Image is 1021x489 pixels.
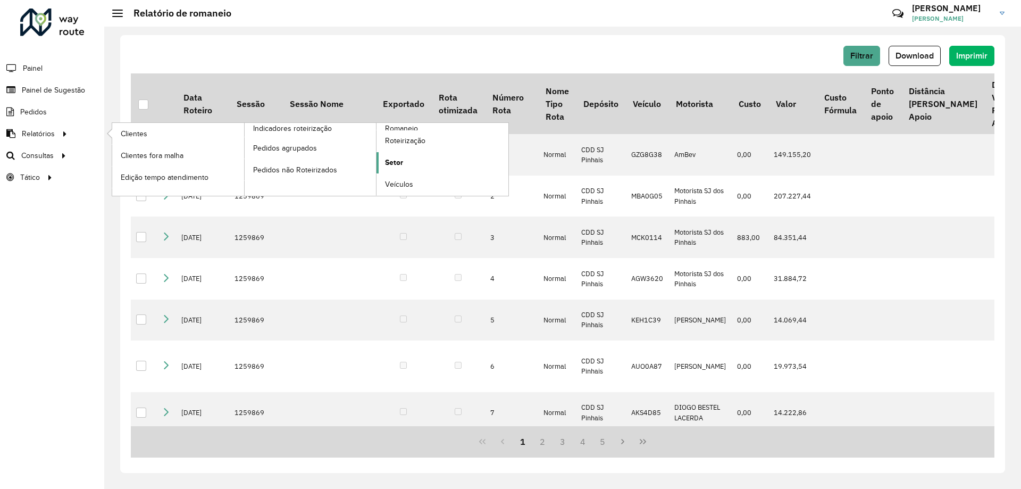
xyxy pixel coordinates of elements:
[485,176,538,217] td: 2
[376,152,508,173] a: Setor
[538,300,576,341] td: Normal
[553,432,573,452] button: 3
[626,392,669,434] td: AKS4D85
[176,258,229,300] td: [DATE]
[229,392,282,434] td: 1259869
[732,258,768,300] td: 0,00
[112,145,244,166] a: Clientes fora malha
[732,73,768,134] th: Custo
[576,392,625,434] td: CDD SJ Pinhais
[121,128,147,139] span: Clientes
[573,432,593,452] button: 4
[626,217,669,258] td: MCK0114
[229,73,282,134] th: Sessão
[485,134,538,176] td: 1
[176,300,229,341] td: [DATE]
[23,63,43,74] span: Painel
[229,258,282,300] td: 1259869
[20,172,40,183] span: Tático
[121,172,208,183] span: Edição tempo atendimento
[886,2,909,25] a: Contato Rápido
[912,3,992,13] h3: [PERSON_NAME]
[485,217,538,258] td: 3
[732,134,768,176] td: 0,00
[385,157,403,168] span: Setor
[121,150,183,161] span: Clientes fora malha
[768,73,817,134] th: Valor
[485,341,538,392] td: 6
[21,150,54,161] span: Consultas
[732,392,768,434] td: 0,00
[732,341,768,392] td: 0,00
[385,179,413,190] span: Veículos
[385,123,418,134] span: Romaneio
[768,341,817,392] td: 19.973,54
[538,134,576,176] td: Normal
[253,164,337,176] span: Pedidos não Roteirizados
[626,176,669,217] td: MBA0G05
[485,300,538,341] td: 5
[576,341,625,392] td: CDD SJ Pinhais
[176,73,229,134] th: Data Roteiro
[626,73,669,134] th: Veículo
[485,392,538,434] td: 7
[112,167,244,188] a: Edição tempo atendimento
[889,46,941,66] button: Download
[669,176,732,217] td: Motorista SJ dos Pinhais
[176,392,229,434] td: [DATE]
[626,134,669,176] td: GZG8G38
[538,176,576,217] td: Normal
[245,137,376,159] a: Pedidos agrupados
[669,73,732,134] th: Motorista
[20,106,47,118] span: Pedidos
[768,217,817,258] td: 84.351,44
[669,134,732,176] td: AmBev
[768,392,817,434] td: 14.222,86
[732,300,768,341] td: 0,00
[485,258,538,300] td: 4
[123,7,231,19] h2: Relatório de romaneio
[375,73,431,134] th: Exportado
[532,432,553,452] button: 2
[513,432,533,452] button: 1
[896,51,934,60] span: Download
[245,123,509,196] a: Romaneio
[229,300,282,341] td: 1259869
[817,73,864,134] th: Custo Fórmula
[538,73,576,134] th: Nome Tipo Rota
[112,123,376,196] a: Indicadores roteirização
[253,123,332,134] span: Indicadores roteirização
[538,258,576,300] td: Normal
[282,73,375,134] th: Sessão Nome
[576,176,625,217] td: CDD SJ Pinhais
[768,176,817,217] td: 207.227,44
[901,73,984,134] th: Distância [PERSON_NAME] Apoio
[385,135,425,146] span: Roteirização
[633,432,653,452] button: Last Page
[768,134,817,176] td: 149.155,20
[613,432,633,452] button: Next Page
[669,258,732,300] td: Motorista SJ dos Pinhais
[732,217,768,258] td: 883,00
[229,217,282,258] td: 1259869
[538,217,576,258] td: Normal
[576,300,625,341] td: CDD SJ Pinhais
[485,73,538,134] th: Número Rota
[626,341,669,392] td: AUO0A87
[538,341,576,392] td: Normal
[376,174,508,195] a: Veículos
[669,341,732,392] td: [PERSON_NAME]
[768,300,817,341] td: 14.069,44
[112,123,244,144] a: Clientes
[176,217,229,258] td: [DATE]
[22,128,55,139] span: Relatórios
[732,176,768,217] td: 0,00
[22,85,85,96] span: Painel de Sugestão
[956,51,987,60] span: Imprimir
[176,341,229,392] td: [DATE]
[669,392,732,434] td: DIOGO BESTEL LACERDA
[576,217,625,258] td: CDD SJ Pinhais
[593,432,613,452] button: 5
[576,258,625,300] td: CDD SJ Pinhais
[626,258,669,300] td: AGW3620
